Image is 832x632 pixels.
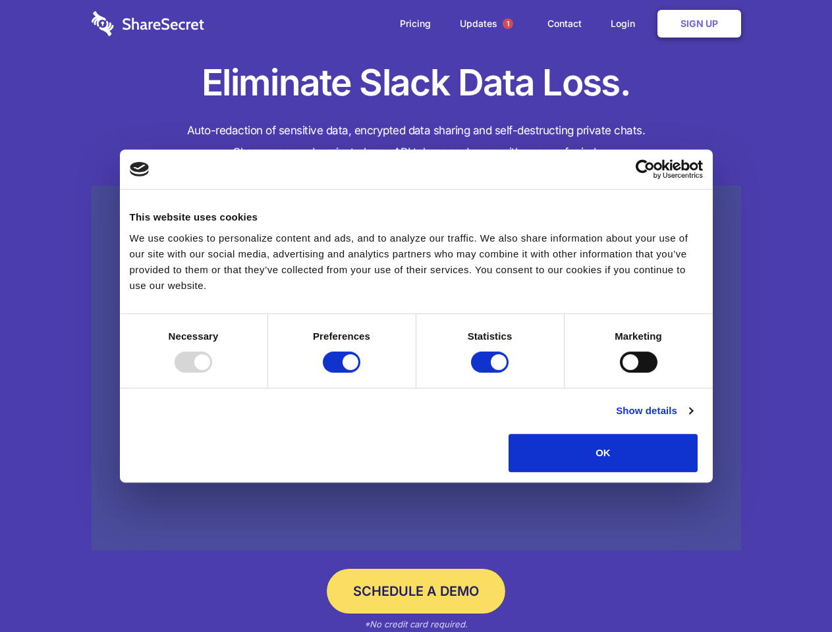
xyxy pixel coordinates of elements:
h4: Auto-redaction of sensitive data, encrypted data sharing and self-destructing private chats. Shar... [92,120,741,163]
em: *No credit card required. [364,619,468,629]
a: Contact [534,3,595,44]
a: Login [597,3,655,44]
strong: Statistics [468,330,513,342]
strong: Marketing [615,330,662,342]
strong: Preferences [313,330,370,342]
div: We use cookies to personalize content and ads, and to analyze our traffic. We also share informat... [130,230,703,294]
a: Pricing [387,3,444,44]
img: logo [130,162,150,176]
a: Wistia video thumbnail [92,186,741,551]
strong: Necessary [169,330,219,342]
a: Show details [616,403,692,419]
button: OK [509,434,698,472]
div: This website uses cookies [130,209,703,225]
a: Sign Up [657,10,741,38]
a: Usercentrics Cookiebot - opens in a new window [588,159,703,179]
img: logo-wordmark-white-trans-d4663122ce5f474addd5e946df7df03e33cb6a1c49d2221995e7729f52c070b2.svg [92,11,204,36]
h1: Eliminate Slack Data Loss. [92,59,741,107]
span: 1 [503,18,513,29]
a: Schedule a Demo [327,569,505,614]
